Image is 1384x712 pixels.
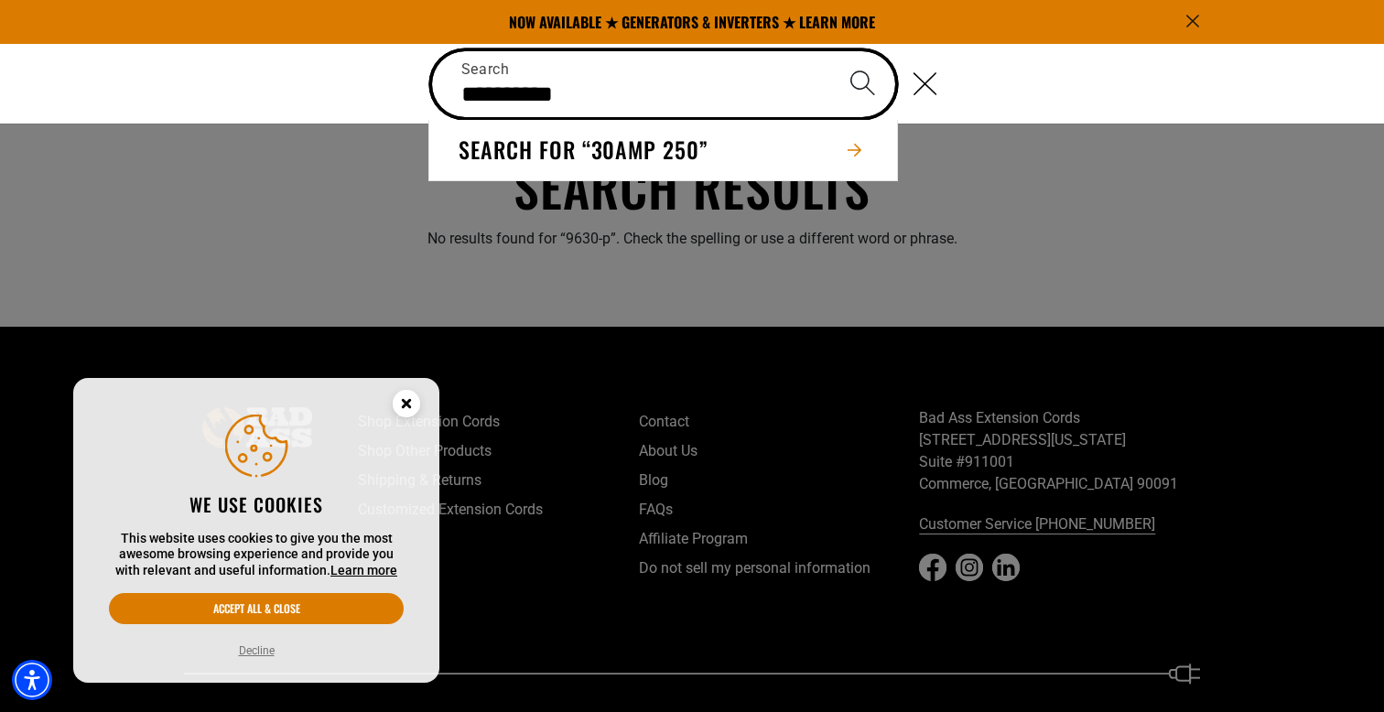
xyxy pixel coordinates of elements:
[109,593,404,624] button: Accept all & close
[429,120,897,180] button: Search for “30amp 250”
[330,563,397,577] a: This website uses cookies to give you the most awesome browsing experience and provide you with r...
[12,660,52,700] div: Accessibility Menu
[233,642,280,660] button: Decline
[109,531,404,579] p: This website uses cookies to give you the most awesome browsing experience and provide you with r...
[373,378,439,435] button: Close this option
[73,378,439,684] aside: Cookie Consent
[109,492,404,516] h2: We use cookies
[830,51,894,115] button: Search
[897,51,955,115] button: Close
